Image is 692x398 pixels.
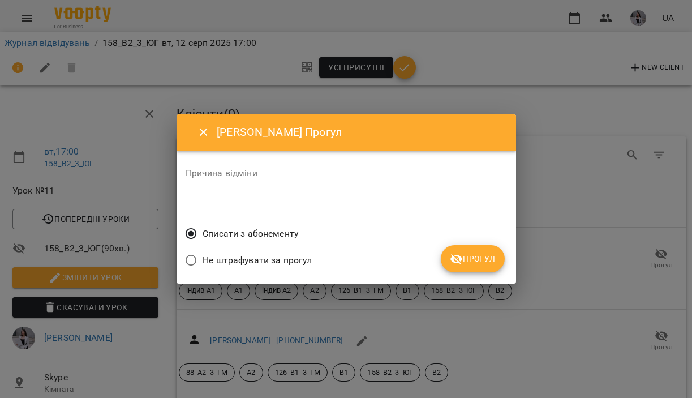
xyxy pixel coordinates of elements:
[190,119,217,146] button: Close
[217,123,502,141] h6: [PERSON_NAME] Прогул
[203,227,298,241] span: Списати з абонементу
[186,169,507,178] label: Причина відміни
[203,254,312,267] span: Не штрафувати за прогул
[441,245,505,272] button: Прогул
[450,252,496,266] span: Прогул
